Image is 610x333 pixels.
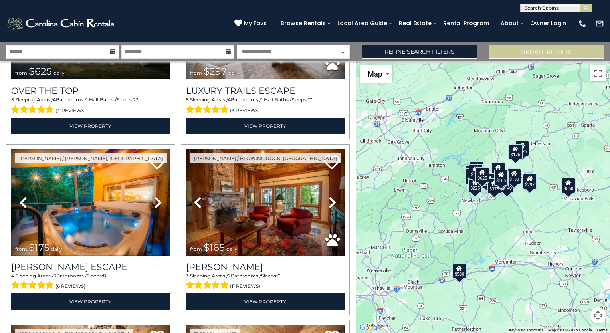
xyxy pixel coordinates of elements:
div: $375 [487,178,501,194]
a: Rental Program [439,17,493,30]
span: 1 Half Baths / [261,97,291,103]
a: [PERSON_NAME] / [PERSON_NAME], [GEOGRAPHIC_DATA] [15,153,167,163]
span: $175 [29,242,50,253]
div: $580 [452,263,467,279]
a: About [497,17,523,30]
div: $130 [507,168,521,184]
a: [PERSON_NAME] Escape [11,262,170,272]
span: daily [228,70,240,76]
a: [PERSON_NAME] [186,262,345,272]
div: $480 [495,170,509,186]
a: Local Area Guide [333,17,391,30]
span: Map [368,70,382,78]
a: View Property [11,118,170,134]
span: daily [226,246,238,252]
a: View Property [186,118,345,134]
span: $297 [204,65,227,77]
a: Browse Rentals [277,17,330,30]
span: 1 Half Baths / [86,97,117,103]
span: 3 [53,273,56,279]
span: daily [51,246,62,252]
div: $225 [468,177,482,193]
span: 8 [103,273,106,279]
span: 4 [228,97,231,103]
span: $625 [29,65,52,77]
span: daily [53,70,65,76]
h3: Azalea Hill [186,262,345,272]
img: thumbnail_168627807.jpeg [11,149,170,256]
div: Sleeping Areas / Bathrooms / Sleeps: [186,96,345,115]
button: Map camera controls [590,307,606,323]
span: from [15,246,27,252]
h3: Todd Escape [11,262,170,272]
span: from [190,246,202,252]
a: View Property [186,293,345,310]
img: thumbnail_163277858.jpeg [186,149,345,256]
span: from [190,70,202,76]
div: $550 [561,178,576,194]
a: Refine Search Filters [362,45,477,59]
button: Keyboard shortcuts [509,327,543,333]
a: Owner Login [526,17,570,30]
img: mail-regular-white.png [595,19,604,28]
span: 5 [11,97,14,103]
span: 2 [228,273,231,279]
a: Luxury Trails Escape [186,85,345,96]
div: $425 [468,164,483,180]
span: (11 reviews) [230,281,260,291]
div: Sleeping Areas / Bathrooms / Sleeps: [11,272,170,291]
span: 6 [277,273,280,279]
span: 4 [53,97,56,103]
div: $230 [465,168,479,184]
div: $125 [469,161,483,177]
span: (3 reviews) [230,105,260,116]
div: $625 [475,167,489,183]
img: phone-regular-white.png [578,19,587,28]
a: Real Estate [395,17,436,30]
img: Google [358,323,384,333]
span: 23 [133,97,139,103]
a: Open this area in Google Maps (opens a new window) [358,323,384,333]
span: 5 [186,97,189,103]
div: Sleeping Areas / Bathrooms / Sleeps: [186,272,345,291]
div: $349 [491,162,505,178]
a: [PERSON_NAME] / Blowing Rock, [GEOGRAPHIC_DATA] [190,153,341,163]
span: $165 [204,242,225,253]
button: Toggle fullscreen view [590,65,606,81]
span: 17 [308,97,312,103]
button: Update Results [489,45,604,59]
div: $175 [515,141,529,157]
div: $165 [494,170,508,186]
span: Map data ©2025 Google [548,328,592,332]
img: White-1-2.png [6,16,117,32]
div: $297 [523,174,537,190]
a: Over The Top [11,85,170,96]
span: My Favs [244,19,267,28]
span: (4 reviews) [55,105,86,116]
span: 3 [186,273,189,279]
span: (6 reviews) [55,281,85,291]
a: Terms (opens in new tab) [596,328,608,332]
a: View Property [11,293,170,310]
span: 4 [11,273,14,279]
div: Sleeping Areas / Bathrooms / Sleeps: [11,96,170,115]
div: $175 [508,144,523,160]
span: from [15,70,27,76]
button: Change map style [360,65,392,83]
div: $140 [499,177,514,193]
a: My Favs [234,19,269,28]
